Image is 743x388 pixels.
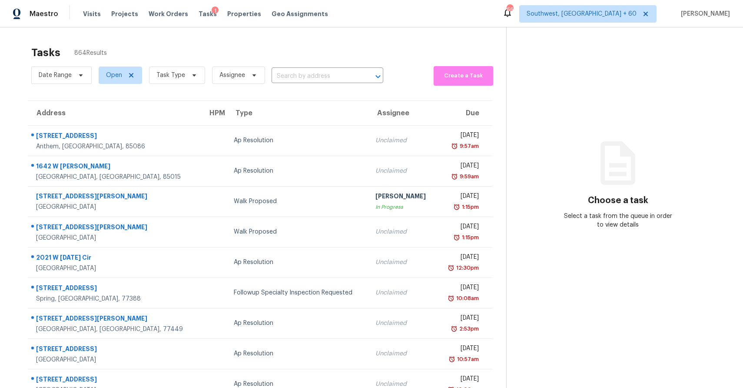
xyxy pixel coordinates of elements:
[451,324,458,333] img: Overdue Alarm Icon
[375,203,430,211] div: In Progress
[448,264,454,272] img: Overdue Alarm Icon
[36,203,194,211] div: [GEOGRAPHIC_DATA]
[453,203,460,211] img: Overdue Alarm Icon
[368,101,437,125] th: Assignee
[234,319,362,328] div: Ap Resolution
[36,131,194,142] div: [STREET_ADDRESS]
[234,167,362,175] div: Ap Resolution
[455,355,479,364] div: 10:57am
[375,192,430,203] div: [PERSON_NAME]
[444,253,479,264] div: [DATE]
[234,197,362,206] div: Walk Proposed
[434,66,493,86] button: Create a Task
[562,212,673,229] div: Select a task from the queue in order to view details
[448,355,455,364] img: Overdue Alarm Icon
[458,324,479,333] div: 2:53pm
[36,162,194,173] div: 1642 W [PERSON_NAME]
[234,258,362,267] div: Ap Resolution
[454,264,479,272] div: 12:30pm
[444,283,479,294] div: [DATE]
[444,161,479,172] div: [DATE]
[272,10,328,18] span: Geo Assignments
[437,101,492,125] th: Due
[106,71,122,80] span: Open
[375,258,430,267] div: Unclaimed
[588,196,648,205] h3: Choose a task
[36,284,194,294] div: [STREET_ADDRESS]
[36,375,194,386] div: [STREET_ADDRESS]
[30,10,58,18] span: Maestro
[375,288,430,297] div: Unclaimed
[36,253,194,264] div: 2021 W [DATE] Cir
[677,10,730,18] span: [PERSON_NAME]
[212,7,219,15] div: 1
[31,48,60,57] h2: Tasks
[36,325,194,334] div: [GEOGRAPHIC_DATA], [GEOGRAPHIC_DATA], 77449
[227,101,368,125] th: Type
[448,294,454,303] img: Overdue Alarm Icon
[36,314,194,325] div: [STREET_ADDRESS][PERSON_NAME]
[111,10,138,18] span: Projects
[36,294,194,303] div: Spring, [GEOGRAPHIC_DATA], 77388
[444,192,479,203] div: [DATE]
[36,223,194,234] div: [STREET_ADDRESS][PERSON_NAME]
[438,71,489,81] span: Create a Task
[272,70,359,83] input: Search by address
[460,203,479,211] div: 1:15pm
[458,142,479,151] div: 9:57am
[28,101,201,125] th: Address
[74,49,107,57] span: 864 Results
[444,344,479,355] div: [DATE]
[36,345,194,355] div: [STREET_ADDRESS]
[372,70,384,83] button: Open
[375,136,430,145] div: Unclaimed
[36,142,194,151] div: Anthem, [GEOGRAPHIC_DATA], 85086
[375,167,430,175] div: Unclaimed
[375,227,430,236] div: Unclaimed
[39,71,72,80] span: Date Range
[234,288,362,297] div: Followup Specialty Inspection Requested
[36,355,194,364] div: [GEOGRAPHIC_DATA]
[83,10,101,18] span: Visits
[454,294,479,303] div: 10:08am
[460,233,479,242] div: 1:15pm
[36,192,194,203] div: [STREET_ADDRESS][PERSON_NAME]
[444,222,479,233] div: [DATE]
[201,101,227,125] th: HPM
[453,233,460,242] img: Overdue Alarm Icon
[444,375,479,385] div: [DATE]
[219,71,245,80] span: Assignee
[527,10,637,18] span: Southwest, [GEOGRAPHIC_DATA] + 60
[375,319,430,328] div: Unclaimed
[451,172,458,181] img: Overdue Alarm Icon
[227,10,261,18] span: Properties
[156,71,185,80] span: Task Type
[36,173,194,181] div: [GEOGRAPHIC_DATA], [GEOGRAPHIC_DATA], 85015
[36,264,194,273] div: [GEOGRAPHIC_DATA]
[458,172,479,181] div: 9:59am
[444,314,479,324] div: [DATE]
[234,349,362,358] div: Ap Resolution
[199,11,217,17] span: Tasks
[149,10,188,18] span: Work Orders
[36,234,194,242] div: [GEOGRAPHIC_DATA]
[234,227,362,236] div: Walk Proposed
[451,142,458,151] img: Overdue Alarm Icon
[234,136,362,145] div: Ap Resolution
[507,5,513,14] div: 664
[444,131,479,142] div: [DATE]
[375,349,430,358] div: Unclaimed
